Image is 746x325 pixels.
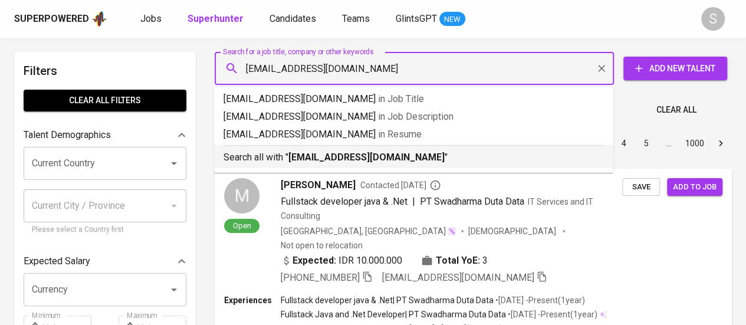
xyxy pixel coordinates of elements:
p: Search all with " " [224,150,604,165]
span: [EMAIL_ADDRESS][DOMAIN_NAME] [382,272,534,283]
div: IDR 10.000.000 [281,254,402,268]
span: Clear All filters [33,93,177,108]
div: Expected Salary [24,250,186,273]
p: Expected Salary [24,254,90,268]
p: Not open to relocation [281,239,363,251]
p: Please select a Country first [32,224,178,236]
button: Add to job [667,178,722,196]
img: app logo [91,10,107,28]
p: [EMAIL_ADDRESS][DOMAIN_NAME] [224,110,604,124]
a: Candidates [270,12,318,27]
nav: pagination navigation [523,134,732,153]
button: Go to next page [711,134,730,153]
a: Teams [342,12,372,27]
button: Clear [593,60,610,77]
span: Candidates [270,13,316,24]
span: [PHONE_NUMBER] [281,272,360,283]
span: Open [228,221,256,231]
a: Jobs [140,12,164,27]
span: Jobs [140,13,162,24]
b: Total YoE: [436,254,480,268]
p: Fullstack Java and .Net Developer | PT Swadharma Duta Data [281,308,506,320]
span: Clear All [656,103,696,117]
button: Clear All filters [24,90,186,111]
div: M [224,178,259,214]
p: Experiences [224,294,281,306]
a: Superpoweredapp logo [14,10,107,28]
button: Go to page 5 [637,134,656,153]
div: S [701,7,725,31]
span: in Resume [378,129,422,140]
button: Add New Talent [623,57,727,80]
span: Add to job [673,180,717,194]
span: [DEMOGRAPHIC_DATA] [468,225,558,237]
span: Add New Talent [633,61,718,76]
div: … [659,137,678,149]
span: Save [628,180,654,194]
p: [EMAIL_ADDRESS][DOMAIN_NAME] [224,92,604,106]
p: • [DATE] - Present ( 1 year ) [506,308,597,320]
button: Go to page 4 [614,134,633,153]
a: Superhunter [188,12,246,27]
p: Talent Demographics [24,128,111,142]
span: Teams [342,13,370,24]
svg: By Batam recruiter [429,179,441,191]
a: GlintsGPT NEW [396,12,465,27]
span: GlintsGPT [396,13,437,24]
span: PT Swadharma Duta Data [420,196,524,207]
button: Open [166,155,182,172]
span: | [412,195,415,209]
span: NEW [439,14,465,25]
p: • [DATE] - Present ( 1 year ) [494,294,585,306]
button: Clear All [652,99,701,121]
div: [GEOGRAPHIC_DATA], [GEOGRAPHIC_DATA] [281,225,456,237]
b: Superhunter [188,13,244,24]
div: Superpowered [14,12,89,26]
b: Expected: [293,254,336,268]
span: Fullstack developer java & .Net [281,196,407,207]
button: Save [622,178,660,196]
span: in Job Title [378,93,424,104]
b: [EMAIL_ADDRESS][DOMAIN_NAME] [288,152,445,163]
span: [PERSON_NAME] [281,178,356,192]
p: Fullstack developer java & .Net | PT Swadharma Duta Data [281,294,494,306]
button: Open [166,281,182,298]
p: [EMAIL_ADDRESS][DOMAIN_NAME] [224,127,604,142]
span: IT Services and IT Consulting [281,197,593,221]
span: in Job Description [378,111,453,122]
button: Go to page 1000 [682,134,708,153]
span: Contacted [DATE] [360,179,441,191]
h6: Filters [24,61,186,80]
div: Talent Demographics [24,123,186,147]
img: magic_wand.svg [447,226,456,236]
span: 3 [482,254,488,268]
